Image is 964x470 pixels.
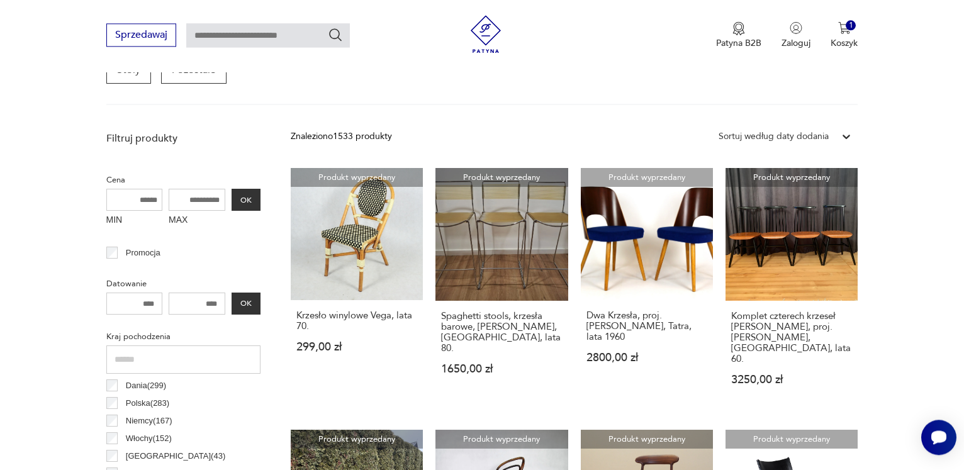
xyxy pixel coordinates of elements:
p: Dania ( 299 ) [126,379,166,393]
a: Produkt wyprzedanyDwa Krzesła, proj. Oswald Haerdtl, Tatra, lata 1960Dwa Krzesła, proj. [PERSON_N... [581,168,713,410]
p: 1650,00 zł [441,364,563,374]
button: Zaloguj [782,21,810,49]
img: Patyna - sklep z meblami i dekoracjami vintage [467,15,505,53]
p: Datowanie [106,277,261,291]
h3: Dwa Krzesła, proj. [PERSON_NAME], Tatra, lata 1960 [586,310,707,342]
div: Znaleziono 1533 produkty [291,130,392,143]
p: Niemcy ( 167 ) [126,414,172,428]
p: Zaloguj [782,37,810,49]
p: Włochy ( 152 ) [126,432,172,445]
a: Ikona medaluPatyna B2B [716,21,761,49]
button: Patyna B2B [716,21,761,49]
a: Produkt wyprzedanyKomplet czterech krzeseł Fanett, proj. Ilmari Tapiovaara, Finlandia, lata 60.Ko... [726,168,858,410]
p: Filtruj produkty [106,131,261,145]
button: OK [232,189,261,211]
p: Cena [106,173,261,187]
p: Polska ( 283 ) [126,396,169,410]
a: Produkt wyprzedanyKrzesło winylowe Vega, lata 70.Krzesło winylowe Vega, lata 70.299,00 zł [291,168,423,410]
div: Sortuj według daty dodania [719,130,829,143]
p: [GEOGRAPHIC_DATA] ( 43 ) [126,449,225,463]
a: Produkt wyprzedanySpaghetti stools, krzesła barowe, Giandomenico Belotti, Włochy, lata 80.Spaghet... [435,168,568,410]
h3: Krzesło winylowe Vega, lata 70. [296,310,417,332]
h3: Komplet czterech krzeseł [PERSON_NAME], proj. [PERSON_NAME], [GEOGRAPHIC_DATA], lata 60. [731,311,853,364]
a: Sprzedawaj [106,31,176,40]
label: MIN [106,211,163,231]
p: 3250,00 zł [731,374,853,385]
p: 299,00 zł [296,342,417,352]
p: Koszyk [831,37,858,49]
label: MAX [169,211,225,231]
p: Patyna B2B [716,37,761,49]
button: Szukaj [328,27,343,42]
div: 1 [846,20,856,31]
img: Ikonka użytkownika [790,21,802,34]
img: Ikona medalu [732,21,745,35]
p: Kraj pochodzenia [106,330,261,344]
button: OK [232,293,261,315]
button: Sprzedawaj [106,23,176,47]
h3: Spaghetti stools, krzesła barowe, [PERSON_NAME], [GEOGRAPHIC_DATA], lata 80. [441,311,563,354]
img: Ikona koszyka [838,21,851,34]
iframe: Smartsupp widget button [921,420,956,455]
button: 1Koszyk [831,21,858,49]
p: Promocja [126,246,160,260]
p: 2800,00 zł [586,352,707,363]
